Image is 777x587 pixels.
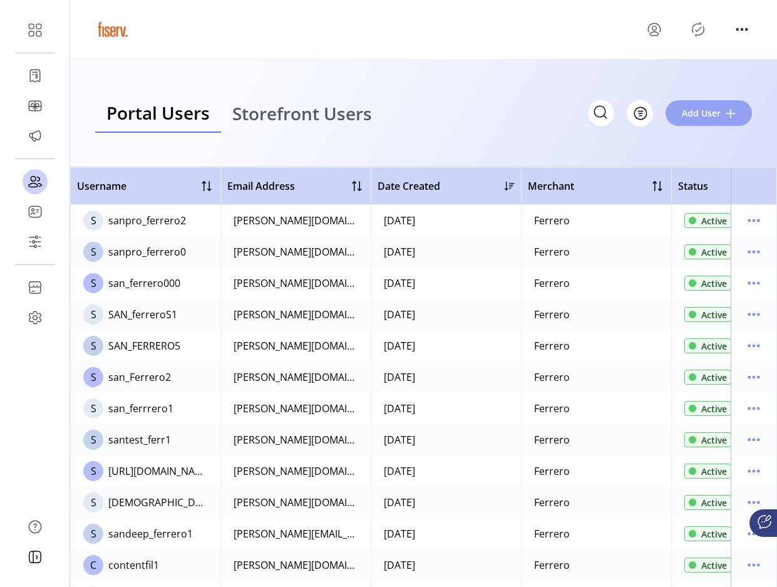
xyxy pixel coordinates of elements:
[108,464,208,479] div: [URL][DOMAIN_NAME]
[108,432,171,447] div: santest_ferr1
[701,434,727,447] span: Active
[95,94,221,133] a: Portal Users
[644,19,664,39] button: menu
[108,526,193,541] div: sandeep_ferrero1
[744,524,764,544] button: menu
[534,558,570,573] div: Ferrero
[534,213,570,228] div: Ferrero
[701,402,727,415] span: Active
[701,340,727,353] span: Active
[234,401,358,416] div: [PERSON_NAME][DOMAIN_NAME][EMAIL_ADDRESS][DOMAIN_NAME]
[701,371,727,384] span: Active
[744,430,764,450] button: menu
[234,213,358,228] div: [PERSON_NAME][DOMAIN_NAME][EMAIL_ADDRESS][DOMAIN_NAME]
[371,330,521,361] td: [DATE]
[108,495,208,510] div: [DEMOGRAPHIC_DATA]
[108,276,180,291] div: san_ferrero000
[371,361,521,393] td: [DATE]
[744,492,764,512] button: menu
[744,398,764,418] button: menu
[234,244,358,259] div: [PERSON_NAME][DOMAIN_NAME][EMAIL_ADDRESS][DOMAIN_NAME]
[701,527,727,541] span: Active
[701,308,727,321] span: Active
[701,465,727,478] span: Active
[108,558,159,573] div: contentfil1
[371,455,521,487] td: [DATE]
[91,338,96,353] span: S
[91,244,96,259] span: S
[108,244,186,259] div: sanpro_ferrero0
[371,299,521,330] td: [DATE]
[234,338,358,353] div: [PERSON_NAME][DOMAIN_NAME][EMAIL_ADDRESS][DOMAIN_NAME]
[91,213,96,228] span: S
[108,213,186,228] div: sanpro_ferrero2
[232,105,372,122] span: Storefront Users
[91,307,96,322] span: S
[371,487,521,518] td: [DATE]
[732,19,752,39] button: menu
[682,106,721,120] span: Add User
[688,19,708,39] button: Publisher Panel
[234,370,358,385] div: [PERSON_NAME][DOMAIN_NAME][EMAIL_ADDRESS][DOMAIN_NAME]
[371,205,521,236] td: [DATE]
[234,307,358,322] div: [PERSON_NAME][DOMAIN_NAME][EMAIL_ADDRESS][DOMAIN_NAME]
[378,179,440,194] span: Date Created
[77,179,126,194] span: Username
[701,214,727,227] span: Active
[91,495,96,510] span: S
[95,12,130,47] img: logo
[108,401,173,416] div: san_ferrrero1
[701,277,727,290] span: Active
[91,464,96,479] span: S
[106,104,210,122] span: Portal Users
[744,461,764,481] button: menu
[744,304,764,325] button: menu
[666,100,752,126] button: Add User
[221,94,383,133] a: Storefront Users
[588,100,614,127] input: Search
[678,179,708,194] span: Status
[371,424,521,455] td: [DATE]
[701,496,727,509] span: Active
[534,370,570,385] div: Ferrero
[371,268,521,299] td: [DATE]
[90,558,96,573] span: C
[701,246,727,259] span: Active
[234,495,358,510] div: [PERSON_NAME][DOMAIN_NAME][EMAIL_ADDRESS][DOMAIN_NAME]
[744,242,764,262] button: menu
[91,276,96,291] span: S
[234,558,358,573] div: [PERSON_NAME][DOMAIN_NAME][EMAIL_ADDRESS][DOMAIN_NAME]
[744,555,764,575] button: menu
[744,273,764,293] button: menu
[701,559,727,572] span: Active
[534,464,570,479] div: Ferrero
[371,549,521,581] td: [DATE]
[534,432,570,447] div: Ferrero
[534,526,570,541] div: Ferrero
[234,526,358,541] div: [PERSON_NAME][EMAIL_ADDRESS][DOMAIN_NAME]
[371,236,521,268] td: [DATE]
[234,276,358,291] div: [PERSON_NAME][DOMAIN_NAME][EMAIL_ADDRESS][DOMAIN_NAME]
[534,401,570,416] div: Ferrero
[744,367,764,387] button: menu
[91,370,96,385] span: S
[627,100,653,127] button: Filter Button
[534,244,570,259] div: Ferrero
[744,210,764,231] button: menu
[227,179,295,194] span: Email Address
[91,401,96,416] span: S
[744,336,764,356] button: menu
[91,526,96,541] span: S
[371,393,521,424] td: [DATE]
[534,338,570,353] div: Ferrero
[234,464,358,479] div: [PERSON_NAME][DOMAIN_NAME][EMAIL_ADDRESS][DOMAIN_NAME]
[371,518,521,549] td: [DATE]
[108,370,171,385] div: san_Ferrero2
[234,432,358,447] div: [PERSON_NAME][DOMAIN_NAME][EMAIL_ADDRESS][DOMAIN_NAME]
[534,307,570,322] div: Ferrero
[91,432,96,447] span: S
[528,179,574,194] span: Merchant
[534,495,570,510] div: Ferrero
[108,307,177,322] div: SAN_ferreroS1
[108,338,180,353] div: SAN_FERRERO5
